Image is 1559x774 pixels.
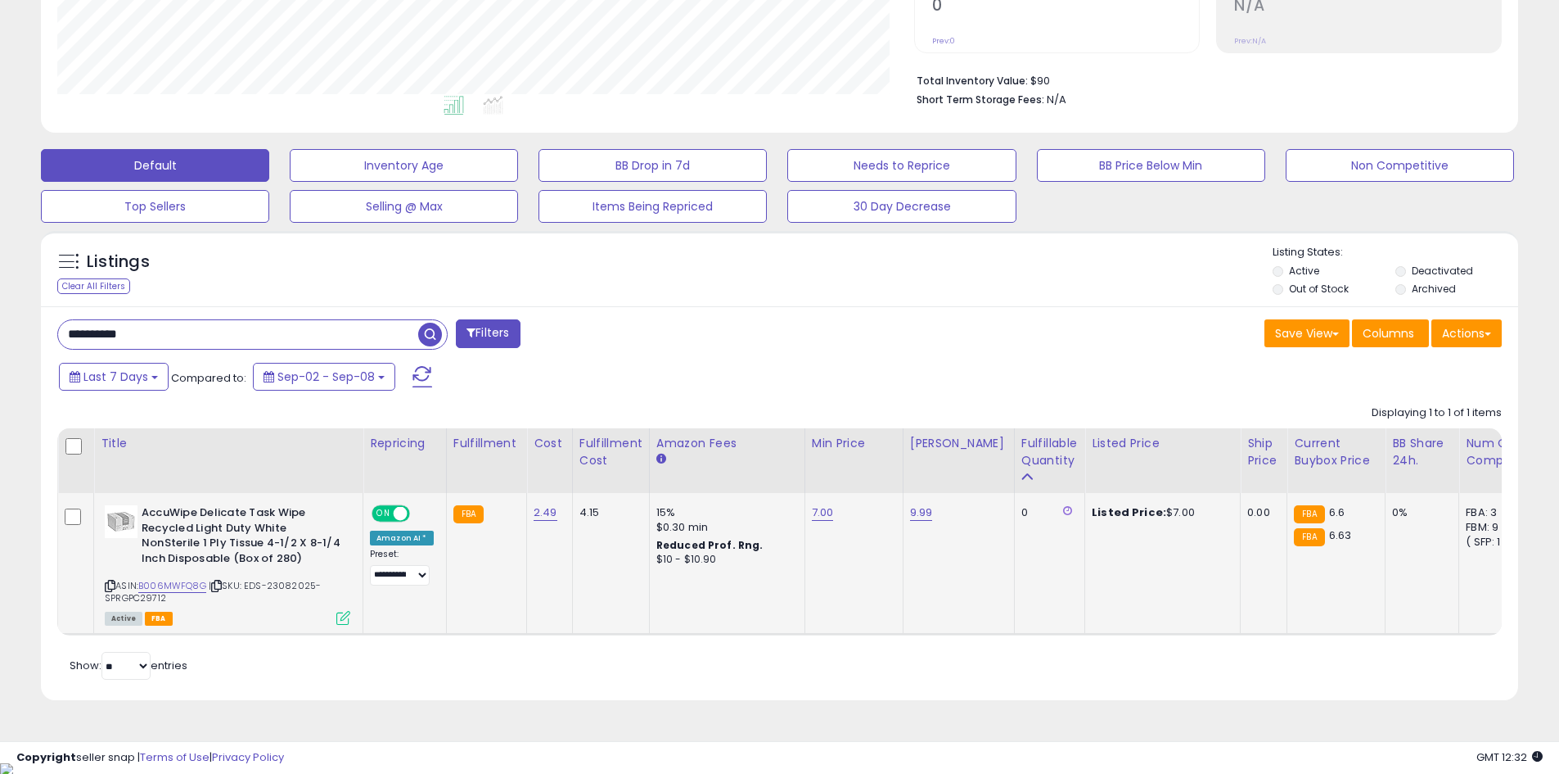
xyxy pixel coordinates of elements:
div: Repricing [370,435,439,452]
div: Title [101,435,356,452]
small: FBA [1294,528,1324,546]
label: Deactivated [1412,264,1473,278]
span: 2025-09-16 12:32 GMT [1476,749,1543,765]
span: FBA [145,612,173,626]
div: Fulfillment [453,435,520,452]
span: Compared to: [171,370,246,386]
button: Actions [1431,319,1502,347]
div: FBM: 9 [1466,520,1520,535]
div: Current Buybox Price [1294,435,1378,469]
strong: Copyright [16,749,76,765]
div: Cost [534,435,565,452]
small: FBA [453,505,484,523]
img: 31ovuz-evKL._SL40_.jpg [105,505,137,538]
div: Fulfillment Cost [579,435,642,469]
div: $0.30 min [656,520,792,535]
small: Prev: 0 [932,36,955,46]
div: BB Share 24h. [1392,435,1452,469]
b: AccuWipe Delicate Task Wipe Recycled Light Duty White NonSterile 1 Ply Tissue 4-1/2 X 8-1/4 Inch ... [142,505,340,570]
span: All listings currently available for purchase on Amazon [105,612,142,626]
div: Amazon AI * [370,531,434,545]
li: $90 [917,70,1489,89]
button: 30 Day Decrease [787,190,1016,223]
span: Last 7 Days [83,369,148,385]
div: 0.00 [1247,505,1274,520]
div: seller snap | | [16,750,284,766]
span: Columns [1363,325,1414,342]
button: Items Being Repriced [538,190,767,223]
button: Non Competitive [1286,149,1514,182]
button: Inventory Age [290,149,518,182]
b: Short Term Storage Fees: [917,93,1044,106]
div: 4.15 [579,505,637,520]
h5: Listings [87,251,150,274]
div: Preset: [370,549,434,586]
div: 15% [656,505,792,520]
div: Amazon Fees [656,435,798,452]
span: N/A [1047,92,1066,107]
a: 7.00 [812,505,834,521]
div: FBA: 3 [1466,505,1520,520]
a: Terms of Use [140,749,210,765]
span: | SKU: EDS-23082025-SPRGPC29712 [105,579,321,604]
div: 0 [1021,505,1072,520]
b: Total Inventory Value: [917,74,1028,88]
div: $7.00 [1092,505,1228,520]
div: Displaying 1 to 1 of 1 items [1372,405,1502,421]
div: Ship Price [1247,435,1280,469]
div: Min Price [812,435,896,452]
button: Needs to Reprice [787,149,1016,182]
label: Archived [1412,282,1456,296]
b: Reduced Prof. Rng. [656,538,764,552]
span: 6.63 [1329,527,1352,543]
div: Fulfillable Quantity [1021,435,1078,469]
button: Sep-02 - Sep-08 [253,363,395,391]
span: Sep-02 - Sep-08 [277,369,375,385]
label: Active [1289,264,1319,278]
div: Listed Price [1092,435,1233,452]
div: Num of Comp. [1466,435,1525,469]
button: Columns [1352,319,1429,347]
button: Last 7 Days [59,363,169,391]
a: Privacy Policy [212,749,284,765]
div: [PERSON_NAME] [910,435,1007,452]
button: Filters [456,319,520,348]
button: Selling @ Max [290,190,518,223]
small: Prev: N/A [1234,36,1266,46]
div: ( SFP: 1 ) [1466,535,1520,550]
p: Listing States: [1273,245,1518,260]
button: Save View [1264,319,1349,347]
div: 0% [1392,505,1446,520]
a: B006MWFQ8G [138,579,206,593]
div: ASIN: [105,505,350,623]
a: 9.99 [910,505,933,521]
div: $10 - $10.90 [656,553,792,567]
button: BB Price Below Min [1037,149,1265,182]
span: Show: entries [70,658,187,673]
small: FBA [1294,505,1324,523]
a: 2.49 [534,505,557,521]
span: ON [373,507,394,521]
button: Default [41,149,269,182]
button: Top Sellers [41,190,269,223]
span: OFF [408,507,434,521]
small: Amazon Fees. [656,452,666,467]
div: Clear All Filters [57,278,130,294]
label: Out of Stock [1289,282,1349,296]
span: 6.6 [1329,505,1345,520]
b: Listed Price: [1092,505,1166,520]
button: BB Drop in 7d [538,149,767,182]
